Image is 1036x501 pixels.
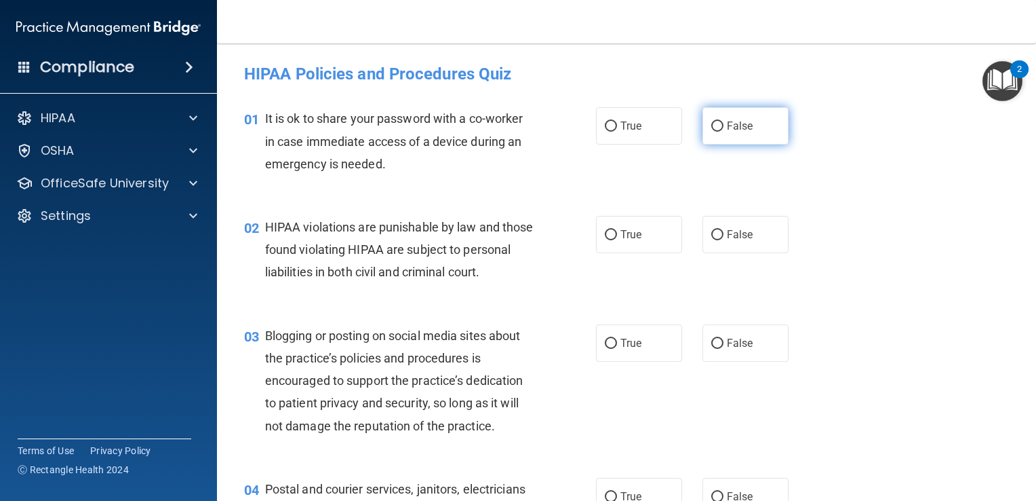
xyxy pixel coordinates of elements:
[711,230,723,240] input: False
[244,65,1009,83] h4: HIPAA Policies and Procedures Quiz
[16,208,197,224] a: Settings
[620,119,641,132] span: True
[40,58,134,77] h4: Compliance
[16,143,197,159] a: OSHA
[244,220,259,236] span: 02
[41,208,91,224] p: Settings
[18,463,129,477] span: Ⓒ Rectangle Health 2024
[620,228,641,241] span: True
[16,14,201,41] img: PMB logo
[265,220,534,279] span: HIPAA violations are punishable by law and those found violating HIPAA are subject to personal li...
[727,228,753,241] span: False
[620,337,641,350] span: True
[711,339,723,349] input: False
[265,329,523,433] span: Blogging or posting on social media sites about the practice’s policies and procedures is encoura...
[90,444,151,458] a: Privacy Policy
[711,122,723,132] input: False
[41,143,75,159] p: OSHA
[1017,69,1022,87] div: 2
[605,339,617,349] input: True
[244,482,259,498] span: 04
[16,110,197,126] a: HIPAA
[244,329,259,345] span: 03
[244,111,259,128] span: 01
[802,407,1020,460] iframe: Drift Widget Chat Controller
[41,110,75,126] p: HIPAA
[605,230,617,240] input: True
[727,337,753,350] span: False
[727,119,753,132] span: False
[605,122,617,132] input: True
[18,444,74,458] a: Terms of Use
[265,111,523,170] span: It is ok to share your password with a co-worker in case immediate access of a device during an e...
[16,175,197,191] a: OfficeSafe University
[41,175,169,191] p: OfficeSafe University
[982,61,1022,101] button: Open Resource Center, 2 new notifications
